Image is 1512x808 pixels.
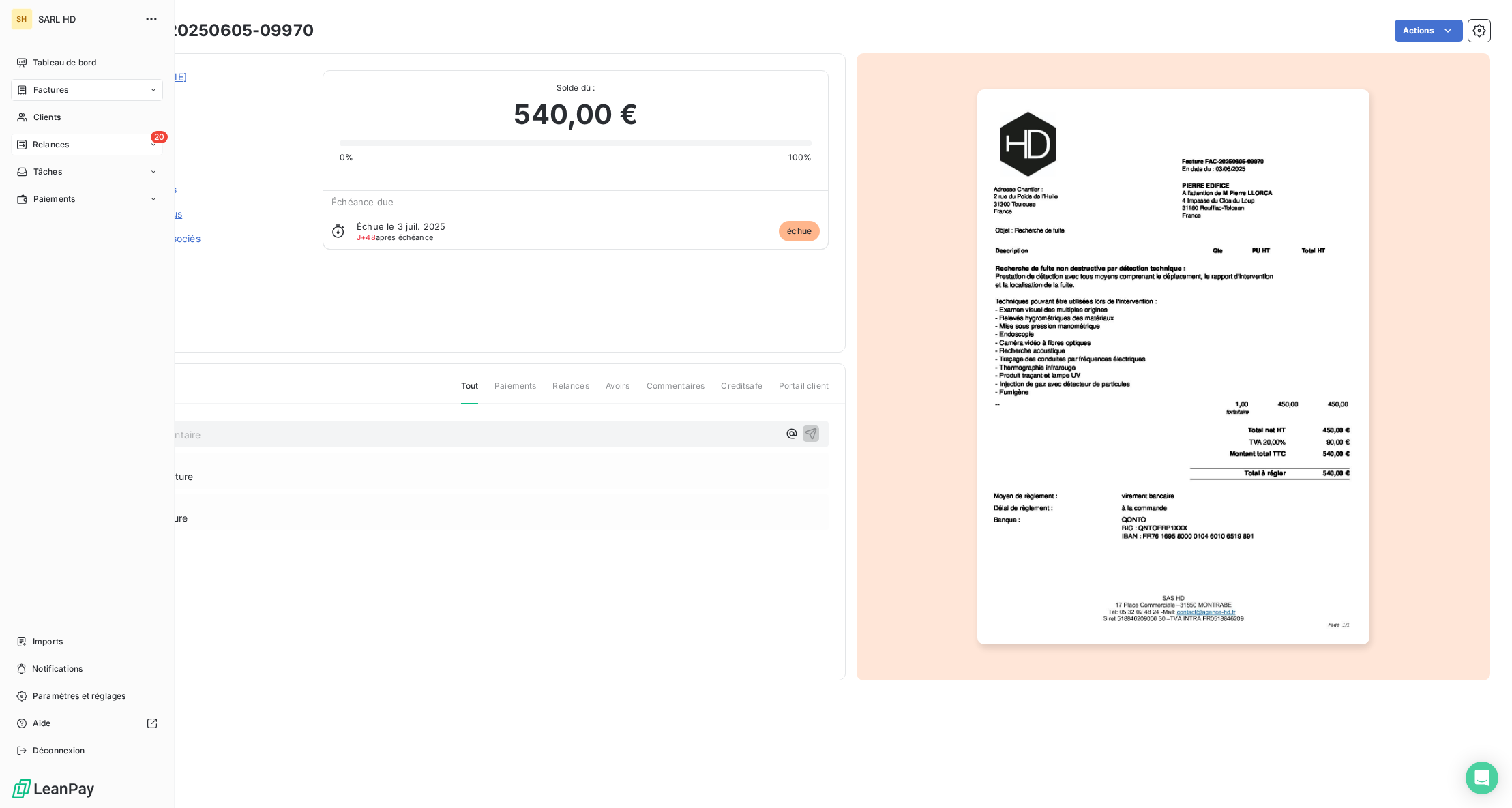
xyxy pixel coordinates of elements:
[11,52,163,74] a: Tableau de bord
[33,57,96,69] span: Tableau de bord
[33,690,125,702] span: Paramètres et réglages
[11,631,163,653] a: Imports
[128,18,314,43] h3: FAC-20250605-09970
[514,94,637,135] span: 540,00 €
[11,713,163,734] a: Aide
[33,138,69,151] span: Relances
[33,635,63,648] span: Imports
[340,151,353,164] span: 0%
[461,380,479,404] span: Tout
[107,87,306,98] span: 57375269
[11,161,163,183] a: Tâches
[38,14,136,25] span: SARL HD
[552,380,589,403] span: Relances
[33,717,51,730] span: Aide
[1466,762,1498,794] div: Open Intercom Messenger
[494,380,536,403] span: Paiements
[721,380,762,403] span: Creditsafe
[33,166,62,178] span: Tâches
[357,221,445,232] span: Échue le 3 juil. 2025
[11,8,33,30] div: SH
[779,380,829,403] span: Portail client
[11,134,163,155] a: 20Relances
[11,79,163,101] a: Factures
[33,84,68,96] span: Factures
[647,380,705,403] span: Commentaires
[32,663,83,675] span: Notifications
[977,89,1369,644] img: invoice_thumbnail
[11,106,163,128] a: Clients
[357,233,433,241] span: après échéance
[33,745,85,757] span: Déconnexion
[11,685,163,707] a: Paramètres et réglages
[788,151,812,164] span: 100%
[357,233,376,242] span: J+48
[151,131,168,143] span: 20
[11,188,163,210] a: Paiements
[33,111,61,123] span: Clients
[331,196,394,207] span: Échéance due
[11,778,95,800] img: Logo LeanPay
[33,193,75,205] span: Paiements
[340,82,812,94] span: Solde dû :
[779,221,820,241] span: échue
[606,380,630,403] span: Avoirs
[1395,20,1463,42] button: Actions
